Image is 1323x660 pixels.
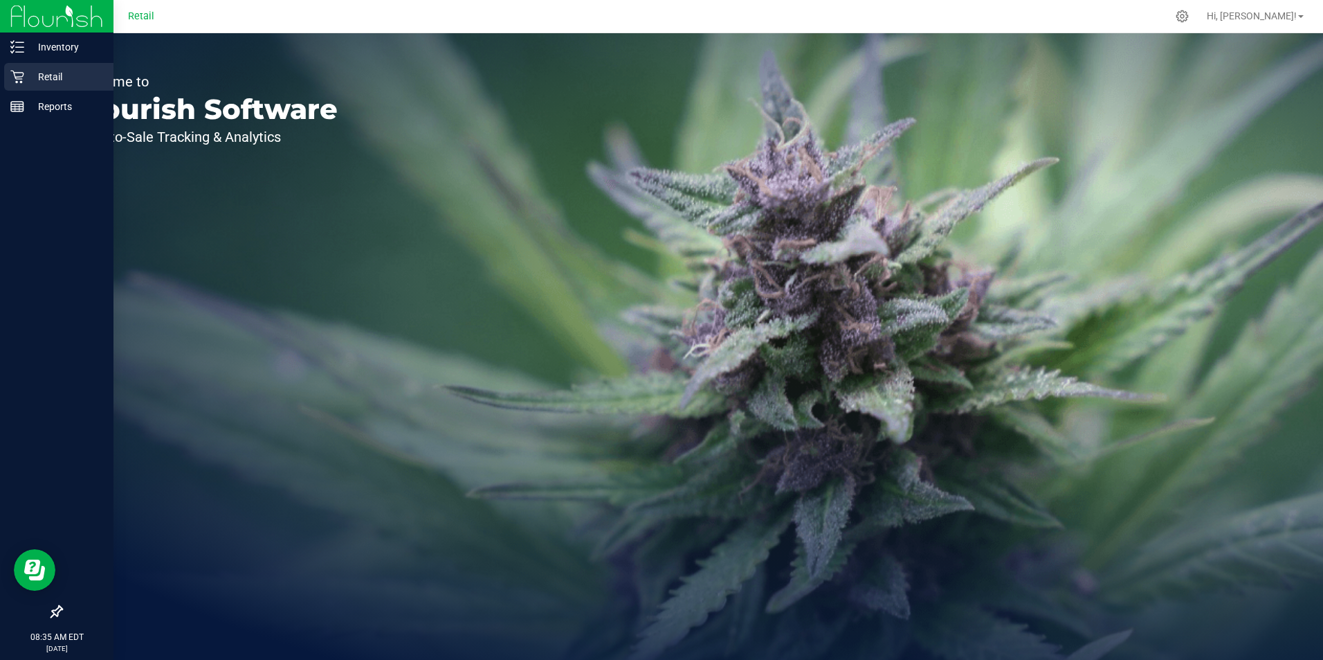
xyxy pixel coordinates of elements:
div: Manage settings [1174,10,1191,23]
p: Welcome to [75,75,338,89]
p: Flourish Software [75,95,338,123]
span: Retail [128,10,154,22]
inline-svg: Inventory [10,40,24,54]
iframe: Resource center [14,549,55,591]
p: [DATE] [6,643,107,654]
p: Seed-to-Sale Tracking & Analytics [75,130,338,144]
span: Hi, [PERSON_NAME]! [1207,10,1297,21]
p: Inventory [24,39,107,55]
inline-svg: Retail [10,70,24,84]
p: 08:35 AM EDT [6,631,107,643]
p: Retail [24,68,107,85]
p: Reports [24,98,107,115]
inline-svg: Reports [10,100,24,113]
